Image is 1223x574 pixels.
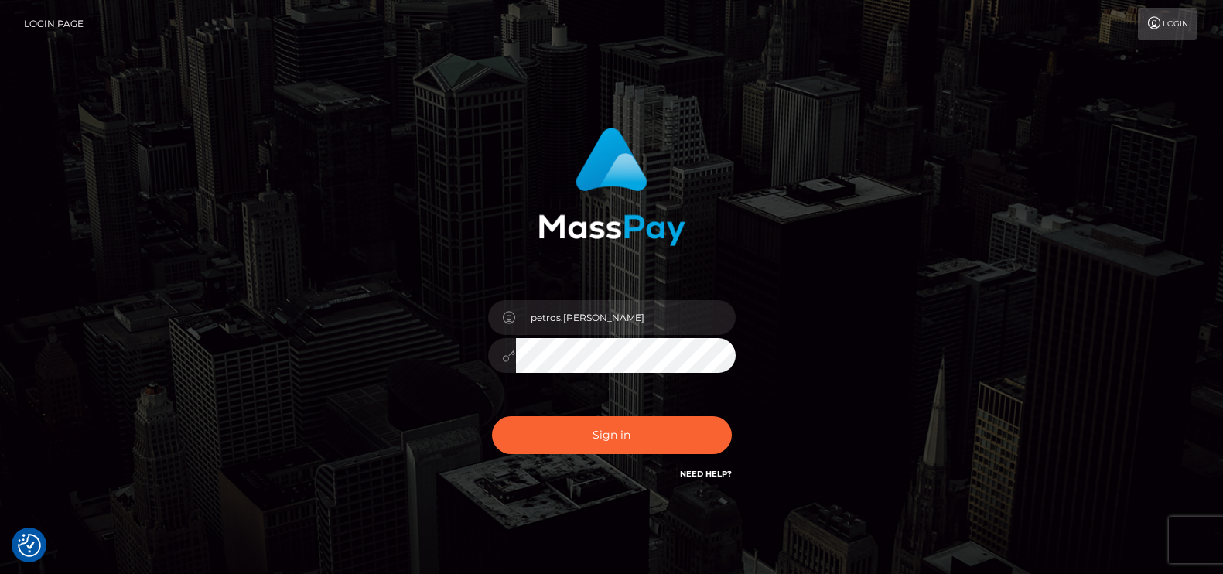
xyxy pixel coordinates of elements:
button: Sign in [492,416,732,454]
a: Login [1138,8,1197,40]
a: Login Page [24,8,84,40]
img: MassPay Login [538,128,685,246]
input: Username... [516,300,736,335]
button: Consent Preferences [18,534,41,557]
a: Need Help? [680,469,732,479]
img: Revisit consent button [18,534,41,557]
